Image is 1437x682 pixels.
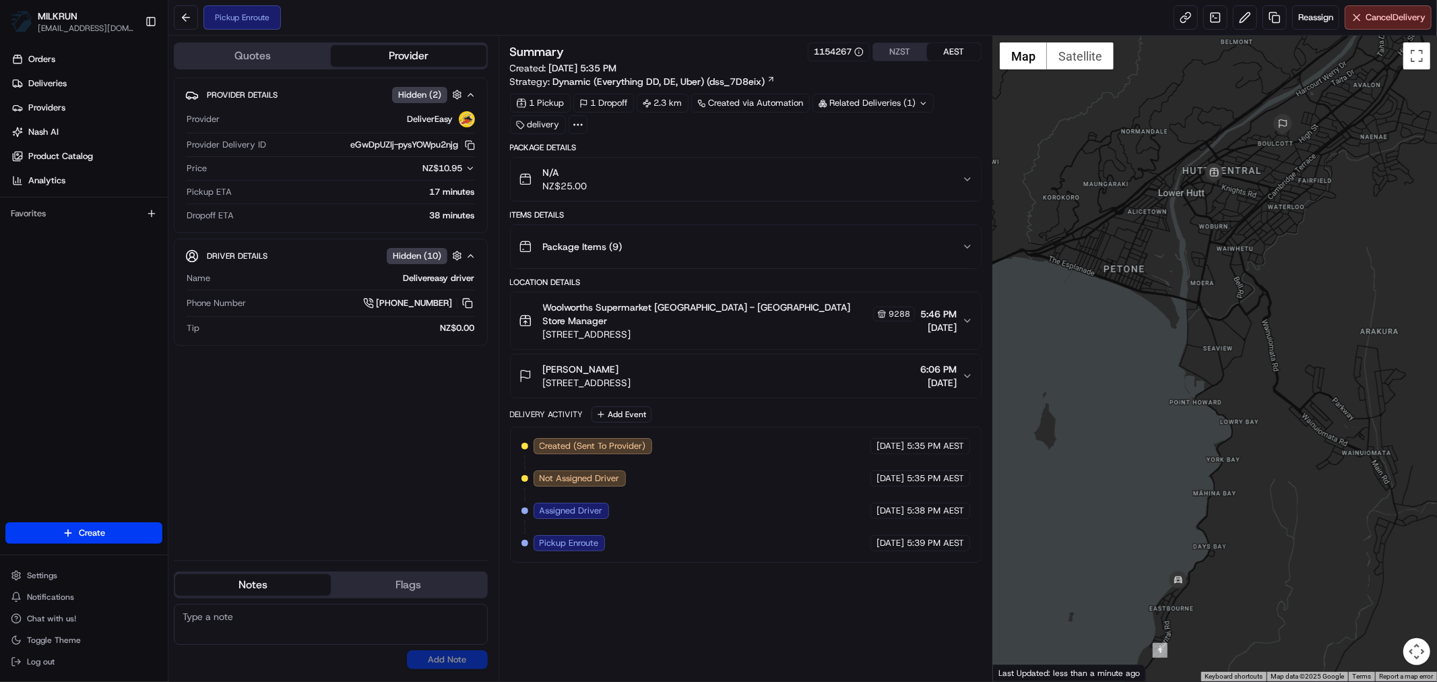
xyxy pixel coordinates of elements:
[876,537,904,549] span: [DATE]
[543,328,915,341] span: [STREET_ADDRESS]
[398,89,441,101] span: Hidden ( 2 )
[920,363,957,376] span: 6:06 PM
[540,472,620,485] span: Not Assigned Driver
[216,272,475,284] div: Delivereasy driver
[907,472,964,485] span: 5:35 PM AEST
[510,277,982,288] div: Location Details
[510,61,617,75] span: Created:
[1366,11,1426,24] span: Cancel Delivery
[510,409,583,420] div: Delivery Activity
[1352,673,1371,680] a: Terms (opens in new tab)
[1205,672,1263,681] button: Keyboard shortcuts
[1000,42,1047,69] button: Show street map
[592,406,651,423] button: Add Event
[1298,11,1333,24] span: Reassign
[28,150,93,162] span: Product Catalog
[185,84,476,106] button: Provider DetailsHidden (2)
[553,75,775,88] a: Dynamic (Everything DD, DE, Uber) (dss_7D8eix)
[408,113,453,125] span: DeliverEasy
[38,23,134,34] button: [EMAIL_ADDRESS][DOMAIN_NAME]
[540,505,603,517] span: Assigned Driver
[27,613,76,624] span: Chat with us!
[549,62,617,74] span: [DATE] 5:35 PM
[573,94,634,113] div: 1 Dropoff
[38,9,77,23] button: MILKRUN
[5,146,168,167] a: Product Catalog
[510,210,982,220] div: Items Details
[5,170,168,191] a: Analytics
[637,94,689,113] div: 2.3 km
[540,440,646,452] span: Created (Sent To Provider)
[207,90,278,100] span: Provider Details
[175,574,331,596] button: Notes
[393,250,441,262] span: Hidden ( 10 )
[814,46,864,58] button: 1154267
[356,162,475,175] button: NZ$10.95
[511,354,981,398] button: [PERSON_NAME][STREET_ADDRESS]6:06 PM[DATE]
[331,45,486,67] button: Provider
[392,86,466,103] button: Hidden (2)
[907,537,964,549] span: 5:39 PM AEST
[459,111,475,127] img: delivereasy_logo.png
[11,11,32,32] img: MILKRUN
[28,126,59,138] span: Nash AI
[28,53,55,65] span: Orders
[1292,5,1339,30] button: Reassign
[812,94,934,113] div: Related Deliveries (1)
[511,158,981,201] button: N/ANZ$25.00
[1047,42,1114,69] button: Show satellite imagery
[920,307,957,321] span: 5:46 PM
[543,301,870,328] span: Woolworths Supermarket [GEOGRAPHIC_DATA] - [GEOGRAPHIC_DATA] Store Manager
[543,179,587,193] span: NZ$25.00
[920,321,957,334] span: [DATE]
[5,652,162,671] button: Log out
[996,664,1041,681] a: Open this area in Google Maps (opens a new window)
[5,121,168,143] a: Nash AI
[27,635,81,646] span: Toggle Theme
[28,102,65,114] span: Providers
[510,46,565,58] h3: Summary
[1403,638,1430,665] button: Map camera controls
[187,297,246,309] span: Phone Number
[1345,5,1432,30] button: CancelDelivery
[79,527,105,539] span: Create
[187,186,232,198] span: Pickup ETA
[993,664,1146,681] div: Last Updated: less than a minute ago
[28,175,65,187] span: Analytics
[907,440,964,452] span: 5:35 PM AEST
[873,43,927,61] button: NZST
[187,113,220,125] span: Provider
[351,139,475,151] button: eGwDpUZIj-pysYOWpu2njg
[423,162,463,174] span: NZ$10.95
[543,240,622,253] span: Package Items ( 9 )
[363,296,475,311] a: [PHONE_NUMBER]
[187,162,207,175] span: Price
[920,376,957,390] span: [DATE]
[1153,643,1168,658] div: 1
[187,210,234,222] span: Dropoff ETA
[907,505,964,517] span: 5:38 PM AEST
[540,537,599,549] span: Pickup Enroute
[543,363,619,376] span: [PERSON_NAME]
[237,186,475,198] div: 17 minutes
[1379,673,1433,680] a: Report a map error
[691,94,810,113] a: Created via Automation
[876,440,904,452] span: [DATE]
[543,376,631,390] span: [STREET_ADDRESS]
[5,631,162,650] button: Toggle Theme
[510,94,571,113] div: 1 Pickup
[5,522,162,544] button: Create
[5,97,168,119] a: Providers
[27,656,55,667] span: Log out
[377,297,453,309] span: [PHONE_NUMBER]
[175,45,331,67] button: Quotes
[5,49,168,70] a: Orders
[331,574,486,596] button: Flags
[889,309,910,319] span: 9288
[5,73,168,94] a: Deliveries
[5,566,162,585] button: Settings
[187,139,266,151] span: Provider Delivery ID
